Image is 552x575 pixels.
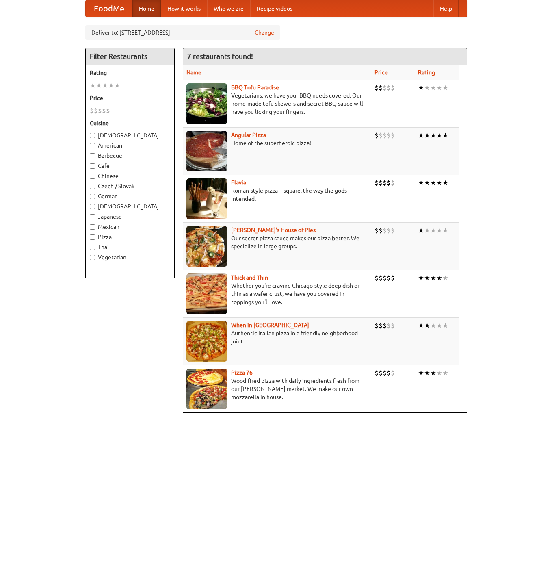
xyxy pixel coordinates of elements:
[186,69,201,76] a: Name
[90,162,170,170] label: Cafe
[383,178,387,187] li: $
[90,255,95,260] input: Vegetarian
[418,178,424,187] li: ★
[442,226,448,235] li: ★
[186,273,227,314] img: thick.jpg
[383,131,387,140] li: $
[418,131,424,140] li: ★
[436,369,442,378] li: ★
[90,213,170,221] label: Japanese
[90,194,95,199] input: German
[391,273,395,282] li: $
[436,226,442,235] li: ★
[383,273,387,282] li: $
[430,273,436,282] li: ★
[186,226,227,267] img: luigis.jpg
[90,245,95,250] input: Thai
[391,83,395,92] li: $
[418,321,424,330] li: ★
[94,106,98,115] li: $
[102,81,108,90] li: ★
[98,106,102,115] li: $
[383,226,387,235] li: $
[387,83,391,92] li: $
[374,369,379,378] li: $
[86,48,174,65] h4: Filter Restaurants
[90,133,95,138] input: [DEMOGRAPHIC_DATA]
[186,234,368,250] p: Our secret pizza sauce makes our pizza better. We specialize in large groups.
[424,83,430,92] li: ★
[387,321,391,330] li: $
[187,52,253,60] ng-pluralize: 7 restaurants found!
[90,152,170,160] label: Barbecue
[90,81,96,90] li: ★
[90,119,170,127] h5: Cuisine
[374,226,379,235] li: $
[374,321,379,330] li: $
[231,179,246,186] a: Flavia
[418,369,424,378] li: ★
[379,369,383,378] li: $
[374,69,388,76] a: Price
[379,131,383,140] li: $
[391,369,395,378] li: $
[387,369,391,378] li: $
[90,192,170,200] label: German
[231,132,266,138] a: Angular Pizza
[90,204,95,209] input: [DEMOGRAPHIC_DATA]
[374,83,379,92] li: $
[186,369,227,409] img: pizza76.jpg
[442,83,448,92] li: ★
[430,131,436,140] li: ★
[207,0,250,17] a: Who we are
[383,321,387,330] li: $
[442,178,448,187] li: ★
[90,172,170,180] label: Chinese
[114,81,120,90] li: ★
[436,131,442,140] li: ★
[387,273,391,282] li: $
[391,178,395,187] li: $
[418,226,424,235] li: ★
[90,106,94,115] li: $
[231,227,316,233] a: [PERSON_NAME]'s House of Pies
[430,83,436,92] li: ★
[102,106,106,115] li: $
[418,69,435,76] a: Rating
[108,81,114,90] li: ★
[90,253,170,261] label: Vegetarian
[186,329,368,345] p: Authentic Italian pizza in a friendly neighborhood joint.
[387,178,391,187] li: $
[231,369,253,376] a: Pizza 76
[90,184,95,189] input: Czech / Slovak
[430,369,436,378] li: ★
[85,25,280,40] div: Deliver to: [STREET_ADDRESS]
[90,224,95,230] input: Mexican
[391,321,395,330] li: $
[186,282,368,306] p: Whether you're craving Chicago-style deep dish or thin as a wafer crust, we have you covered in t...
[442,273,448,282] li: ★
[379,226,383,235] li: $
[418,83,424,92] li: ★
[186,83,227,124] img: tofuparadise.jpg
[90,234,95,240] input: Pizza
[430,226,436,235] li: ★
[90,174,95,179] input: Chinese
[96,81,102,90] li: ★
[186,377,368,401] p: Wood-fired pizza with daily ingredients fresh from our [PERSON_NAME] market. We make our own mozz...
[90,223,170,231] label: Mexican
[379,178,383,187] li: $
[433,0,459,17] a: Help
[90,94,170,102] h5: Price
[379,321,383,330] li: $
[90,131,170,139] label: [DEMOGRAPHIC_DATA]
[430,321,436,330] li: ★
[436,83,442,92] li: ★
[383,369,387,378] li: $
[186,178,227,219] img: flavia.jpg
[90,214,95,219] input: Japanese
